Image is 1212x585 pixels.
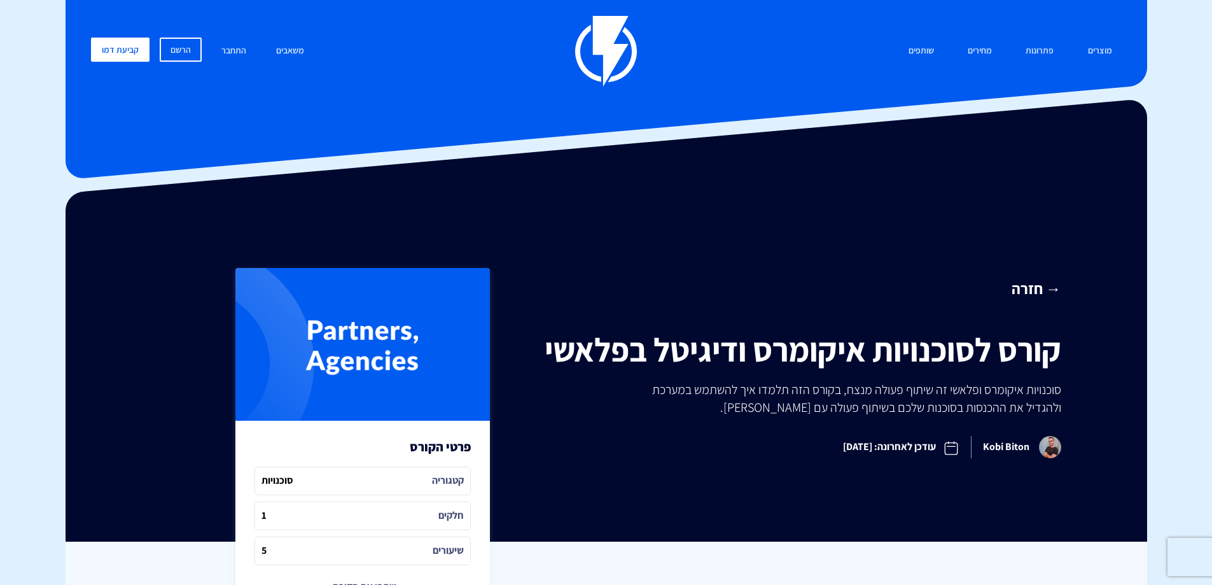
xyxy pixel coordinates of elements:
a: התחבר [212,38,256,65]
h1: קורס לסוכנויות איקומרס ודיגיטל בפלאשי [538,332,1061,368]
a: משאבים [267,38,314,65]
i: 5 [261,544,267,558]
h3: פרטי הקורס [410,440,471,454]
a: הרשם [160,38,202,62]
a: מחירים [958,38,1001,65]
a: פתרונות [1016,38,1063,65]
span: Kobi Biton [971,436,1061,458]
a: שותפים [899,38,944,65]
i: קטגוריה [432,474,464,488]
i: 1 [261,509,267,523]
a: קביעת דמו [91,38,150,62]
p: סוכנויות איקומרס ופלאשי זה שיתוף פעולה מנצח, בקורס הזה תלמדו איך להשתמש במערכת ולהגדיל את ההכנסות... [643,381,1061,416]
span: עודכן לאחרונה: [DATE] [832,429,971,465]
i: חלקים [438,509,464,523]
i: שיעורים [433,544,464,558]
a: → חזרה [538,278,1061,299]
i: סוכנויות [261,474,293,488]
a: מוצרים [1078,38,1122,65]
